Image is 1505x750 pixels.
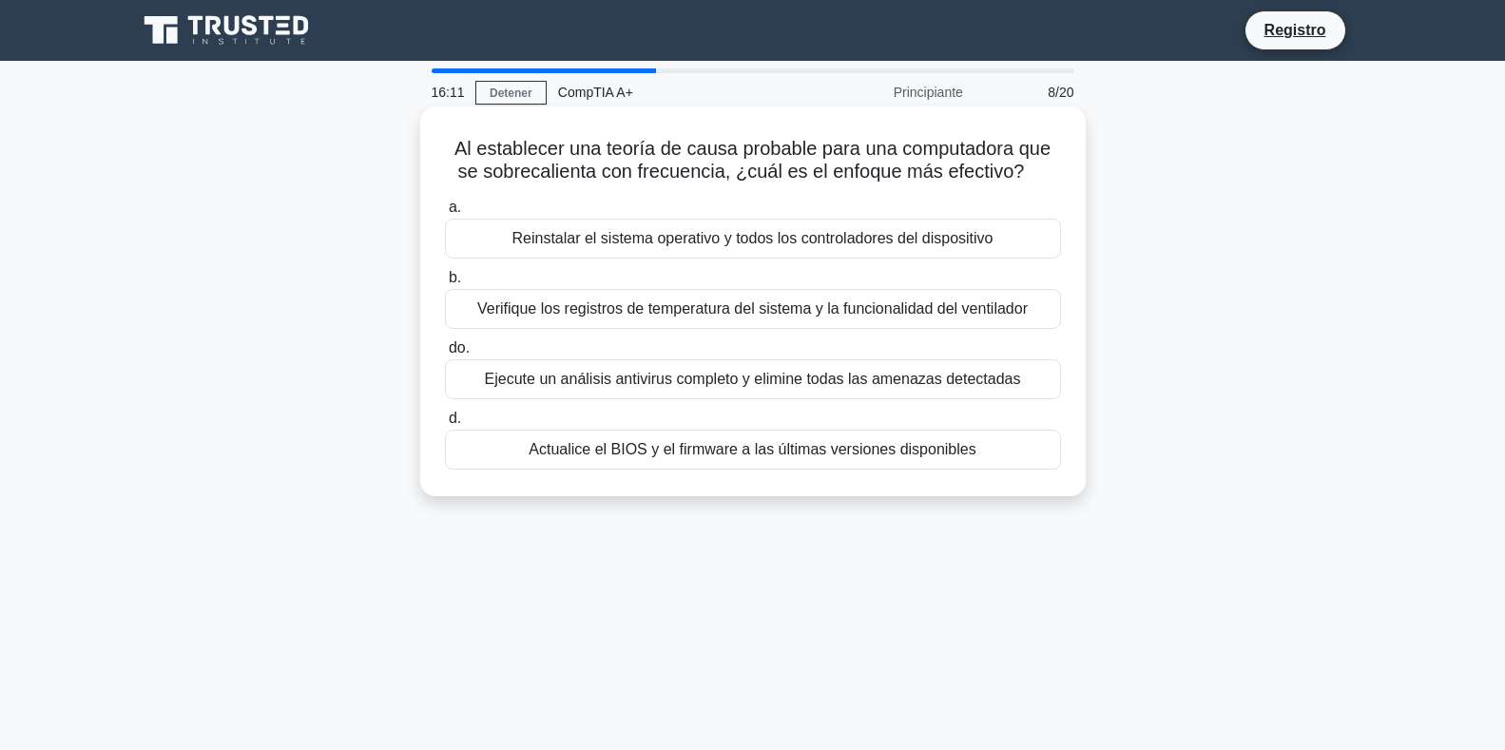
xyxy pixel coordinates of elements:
font: b. [449,269,461,285]
font: 8/20 [1048,85,1073,100]
font: Reinstalar el sistema operativo y todos los controladores del dispositivo [511,230,993,246]
a: Registro [1253,18,1338,42]
font: 16:11 [432,85,465,100]
font: Verifique los registros de temperatura del sistema y la funcionalidad del ventilador [477,300,1028,317]
font: Ejecute un análisis antivirus completo y elimine todas las amenazas detectadas [485,371,1021,387]
font: Detener [490,87,532,100]
font: Principiante [894,85,963,100]
font: Actualice el BIOS y el firmware a las últimas versiones disponibles [529,441,975,457]
font: a. [449,199,461,215]
font: CompTIA A+ [558,85,633,100]
a: Detener [475,81,547,105]
font: Al establecer una teoría de causa probable para una computadora que se sobrecalienta con frecuenc... [454,138,1051,182]
font: d. [449,410,461,426]
font: Registro [1264,22,1326,38]
font: do. [449,339,470,356]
